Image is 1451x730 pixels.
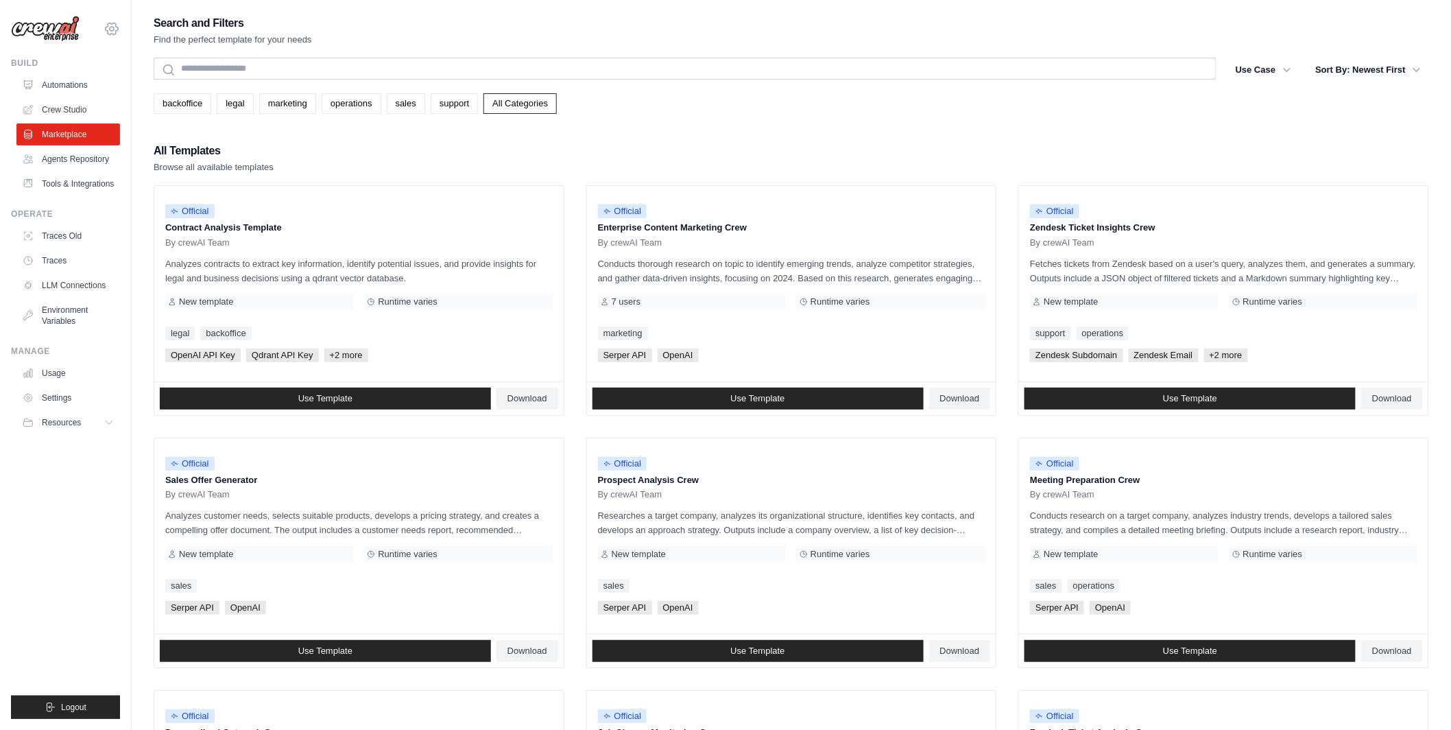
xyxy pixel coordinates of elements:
p: Browse all available templates [154,161,274,174]
span: Use Template [730,646,784,657]
a: Tools & Integrations [16,173,120,195]
span: Runtime varies [1243,549,1303,560]
span: Use Template [1163,393,1217,404]
span: Runtime varies [1243,296,1303,307]
span: Official [598,204,647,218]
span: New template [1044,296,1098,307]
a: Use Template [592,388,924,410]
h2: Search and Filters [154,14,312,33]
button: Resources [16,412,120,434]
a: Marketplace [16,123,120,145]
span: Runtime varies [378,549,437,560]
a: sales [1030,579,1062,593]
span: OpenAI [225,601,266,615]
p: Analyzes customer needs, selects suitable products, develops a pricing strategy, and creates a co... [165,508,553,537]
span: Runtime varies [378,296,437,307]
div: Build [11,58,120,69]
span: Download [507,393,547,404]
p: Enterprise Content Marketing Crew [598,221,985,235]
a: Use Template [160,640,491,662]
a: Traces Old [16,225,120,247]
p: Find the perfect template for your needs [154,33,312,47]
span: Official [165,457,215,471]
span: Official [1030,457,1079,471]
span: By crewAI Team [165,489,230,500]
span: Download [940,393,980,404]
span: +2 more [1204,349,1248,362]
span: +2 more [324,349,368,362]
a: operations [322,93,381,114]
p: Contract Analysis Template [165,221,553,235]
a: operations [1077,327,1129,340]
a: Download [929,640,991,662]
span: OpenAI [658,601,699,615]
a: Settings [16,387,120,409]
p: Conducts thorough research on topic to identify emerging trends, analyze competitor strategies, a... [598,257,985,285]
p: Sales Offer Generator [165,473,553,487]
button: Use Case [1227,58,1299,82]
a: marketing [598,327,648,340]
span: Use Template [298,393,352,404]
a: Download [1361,640,1423,662]
a: support [1030,327,1070,340]
span: Qdrant API Key [246,349,319,362]
span: Serper API [598,601,652,615]
p: Conducts research on a target company, analyzes industry trends, develops a tailored sales strate... [1030,508,1417,537]
span: Official [165,204,215,218]
span: New template [179,549,233,560]
h2: All Templates [154,141,274,161]
a: Download [1361,388,1423,410]
span: By crewAI Team [165,237,230,248]
span: New template [1044,549,1098,560]
span: Use Template [298,646,352,657]
span: OpenAI [658,349,699,362]
span: Serper API [598,349,652,362]
a: backoffice [200,327,251,340]
span: New template [179,296,233,307]
div: Manage [11,346,120,357]
span: New template [612,549,666,560]
div: Operate [11,209,120,220]
span: 7 users [612,296,641,307]
span: By crewAI Team [598,237,662,248]
img: Logo [11,16,80,42]
a: Automations [16,74,120,96]
span: Official [1030,204,1079,218]
a: Agents Repository [16,148,120,170]
span: Official [165,709,215,723]
a: legal [217,93,253,114]
a: Traces [16,250,120,272]
a: support [431,93,478,114]
span: Download [1372,393,1412,404]
a: Download [929,388,991,410]
a: All Categories [483,93,557,114]
span: Zendesk Email [1129,349,1199,362]
p: Meeting Preparation Crew [1030,473,1417,487]
span: Download [1372,646,1412,657]
span: Download [507,646,547,657]
a: Download [496,640,558,662]
a: sales [598,579,629,593]
span: OpenAI [1090,601,1131,615]
a: Use Template [1024,388,1356,410]
span: Download [940,646,980,657]
a: Use Template [1024,640,1356,662]
p: Prospect Analysis Crew [598,473,985,487]
span: By crewAI Team [598,489,662,500]
button: Sort By: Newest First [1308,58,1429,82]
p: Fetches tickets from Zendesk based on a user's query, analyzes them, and generates a summary. Out... [1030,257,1417,285]
p: Analyzes contracts to extract key information, identify potential issues, and provide insights fo... [165,257,553,285]
span: Logout [61,702,86,713]
span: Resources [42,417,81,428]
span: Official [598,457,647,471]
span: Official [1030,709,1079,723]
a: Crew Studio [16,99,120,121]
a: sales [387,93,425,114]
span: Runtime varies [811,296,870,307]
a: Use Template [160,388,491,410]
span: OpenAI API Key [165,349,241,362]
button: Logout [11,696,120,719]
span: By crewAI Team [1030,489,1094,500]
a: operations [1068,579,1120,593]
a: legal [165,327,195,340]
